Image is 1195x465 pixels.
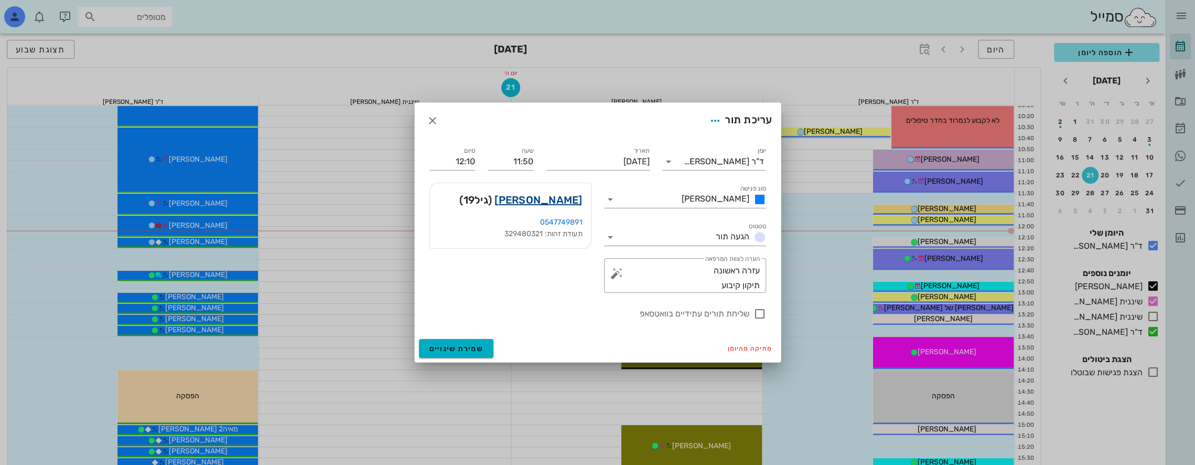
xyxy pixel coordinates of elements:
[464,147,475,155] label: סיום
[724,341,777,356] button: מחיקה מהיומן
[705,255,759,263] label: הערה לצוות המרפאה
[429,344,483,353] span: שמירת שינויים
[740,185,766,193] label: סוג פגישה
[633,147,650,155] label: תאריך
[682,194,749,204] span: [PERSON_NAME]
[438,228,583,240] div: תעודת זהות: 329480321
[662,153,766,170] div: יומןד"ר [PERSON_NAME]
[604,229,766,246] div: סטטוסהגעה תור
[429,309,749,319] label: שליחת תורים עתידיים בוואטסאפ
[684,157,764,166] div: ד"ר [PERSON_NAME]
[540,218,583,227] a: 0547749891
[757,147,766,155] label: יומן
[494,192,582,208] a: [PERSON_NAME]
[728,345,772,352] span: מחיקה מהיומן
[716,231,749,241] span: הגעה תור
[419,339,494,358] button: שמירת שינויים
[464,194,475,206] span: 19
[706,111,772,130] div: עריכת תור
[749,223,766,230] label: סטטוס
[459,192,492,208] span: (גיל )
[521,147,533,155] label: שעה
[604,191,766,208] div: סוג פגישה[PERSON_NAME]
